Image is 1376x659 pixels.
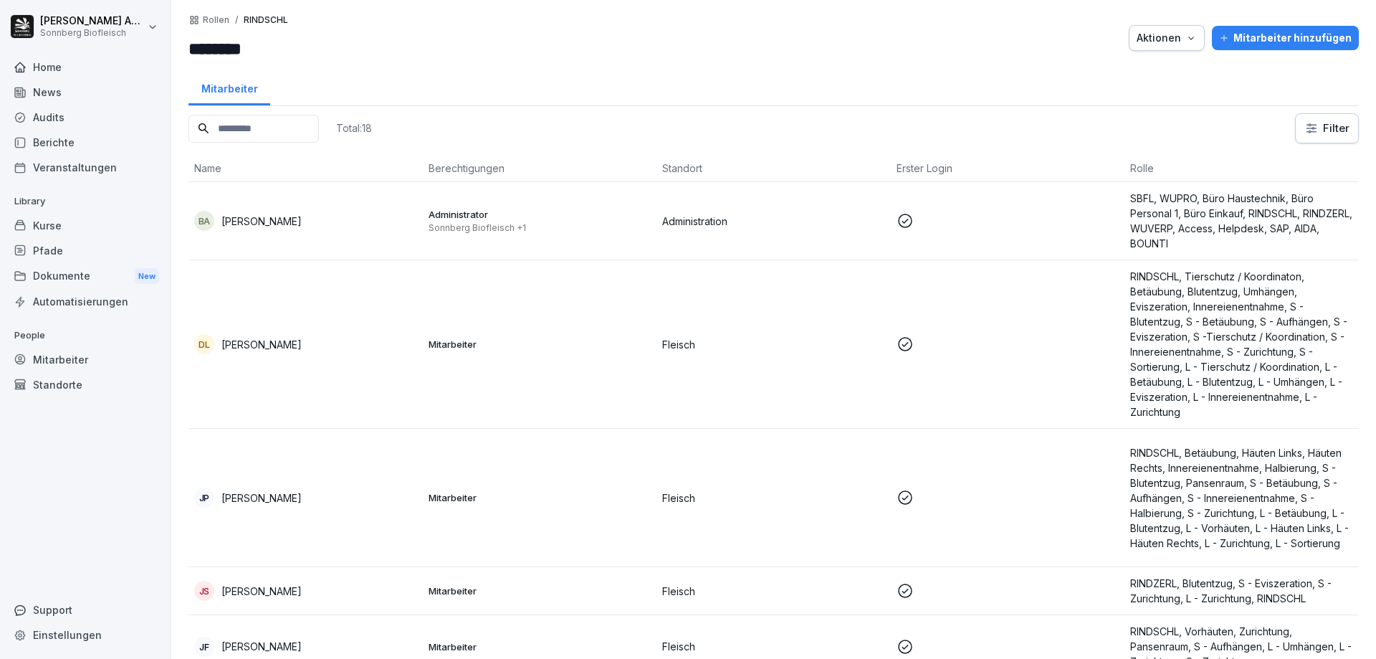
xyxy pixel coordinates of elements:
[7,130,163,155] a: Berichte
[7,155,163,180] a: Veranstaltungen
[7,263,163,290] div: Dokumente
[336,121,372,135] p: Total: 18
[194,488,214,508] div: JP
[7,105,163,130] a: Audits
[40,28,145,38] p: Sonnberg Biofleisch
[429,222,651,234] p: Sonnberg Biofleisch +1
[194,581,214,601] div: JS
[235,15,238,25] p: /
[429,640,651,653] p: Mitarbeiter
[7,80,163,105] a: News
[1129,25,1205,51] button: Aktionen
[662,214,885,229] p: Administration
[656,155,891,182] th: Standort
[1130,191,1353,251] p: SBFL, WUPRO, Büro Haustechnik, Büro Personal 1, Büro Einkauf, RINDSCHL, RINDZERL, WUVERP, Access,...
[221,584,302,599] p: [PERSON_NAME]
[1130,576,1353,606] p: RINDZERL, Blutentzug, S - Eviszeration, S - Zurichtung, L - Zurichtung, RINDSCHL
[194,334,214,354] div: DL
[221,639,302,654] p: [PERSON_NAME]
[1137,30,1197,46] div: Aktionen
[135,268,159,285] div: New
[1130,445,1353,551] p: RINDSCHL, Betäubung, Häuten Links, Häuten Rechts, Innereienentnahme, Halbierung, S - Blutentzug, ...
[7,347,163,372] a: Mitarbeiter
[188,69,270,105] a: Mitarbeiter
[429,208,651,221] p: Administrator
[194,637,214,657] div: JF
[1212,26,1359,50] button: Mitarbeiter hinzufügen
[194,211,214,231] div: BA
[7,190,163,213] p: Library
[891,155,1125,182] th: Erster Login
[7,597,163,622] div: Support
[40,15,145,27] p: [PERSON_NAME] Anibas
[7,54,163,80] a: Home
[203,15,229,25] a: Rollen
[188,155,423,182] th: Name
[662,584,885,599] p: Fleisch
[221,214,302,229] p: [PERSON_NAME]
[7,324,163,347] p: People
[7,622,163,648] a: Einstellungen
[662,639,885,654] p: Fleisch
[7,372,163,397] a: Standorte
[662,337,885,352] p: Fleisch
[244,15,288,25] p: RINDSCHL
[221,337,302,352] p: [PERSON_NAME]
[662,490,885,506] p: Fleisch
[7,263,163,290] a: DokumenteNew
[1130,269,1353,419] p: RINDSCHL, Tierschutz / Koordinaton, Betäubung, Blutentzug, Umhängen, Eviszeration, Innereienentna...
[429,491,651,504] p: Mitarbeiter
[1219,30,1352,46] div: Mitarbeiter hinzufügen
[7,289,163,314] a: Automatisierungen
[7,213,163,238] a: Kurse
[423,155,657,182] th: Berechtigungen
[221,490,302,506] p: [PERSON_NAME]
[429,338,651,351] p: Mitarbeiter
[1124,155,1359,182] th: Rolle
[1304,121,1349,136] div: Filter
[429,584,651,597] p: Mitarbeiter
[1296,114,1358,143] button: Filter
[7,238,163,263] a: Pfade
